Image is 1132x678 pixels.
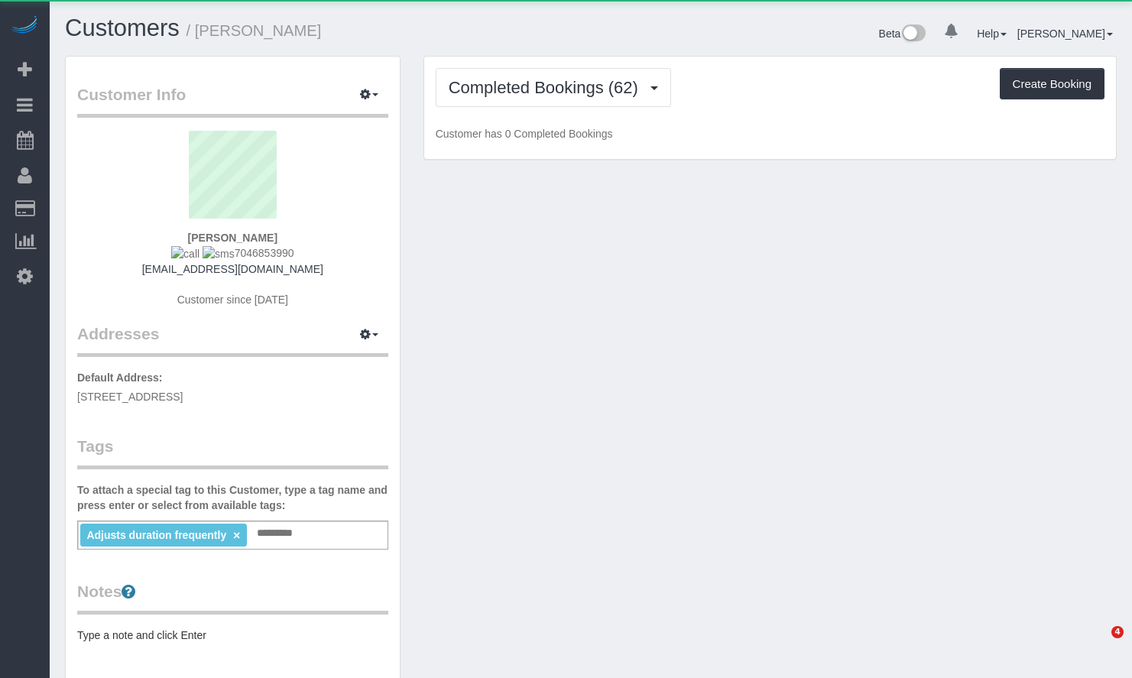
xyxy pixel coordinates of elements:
a: Beta [879,28,926,40]
legend: Customer Info [77,83,388,118]
strong: [PERSON_NAME] [188,232,277,244]
iframe: Intercom live chat [1080,626,1117,663]
button: Completed Bookings (62) [436,68,671,107]
p: Customer has 0 Completed Bookings [436,126,1104,141]
img: call [171,246,199,261]
button: Create Booking [1000,68,1104,100]
legend: Notes [77,580,388,615]
a: [PERSON_NAME] [1017,28,1113,40]
a: Help [977,28,1007,40]
img: Automaid Logo [9,15,40,37]
a: × [233,529,240,542]
legend: Tags [77,435,388,469]
img: New interface [900,24,926,44]
label: To attach a special tag to this Customer, type a tag name and press enter or select from availabl... [77,482,388,513]
span: Adjusts duration frequently [86,529,226,541]
a: [EMAIL_ADDRESS][DOMAIN_NAME] [142,263,323,275]
a: Customers [65,15,180,41]
pre: Type a note and click Enter [77,628,388,643]
span: [STREET_ADDRESS] [77,391,183,403]
span: 4 [1111,626,1124,638]
span: 7046853990 [171,247,294,259]
span: Completed Bookings (62) [449,78,646,97]
label: Default Address: [77,370,163,385]
img: sms [203,246,235,261]
small: / [PERSON_NAME] [187,22,322,39]
span: Customer since [DATE] [177,294,288,306]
